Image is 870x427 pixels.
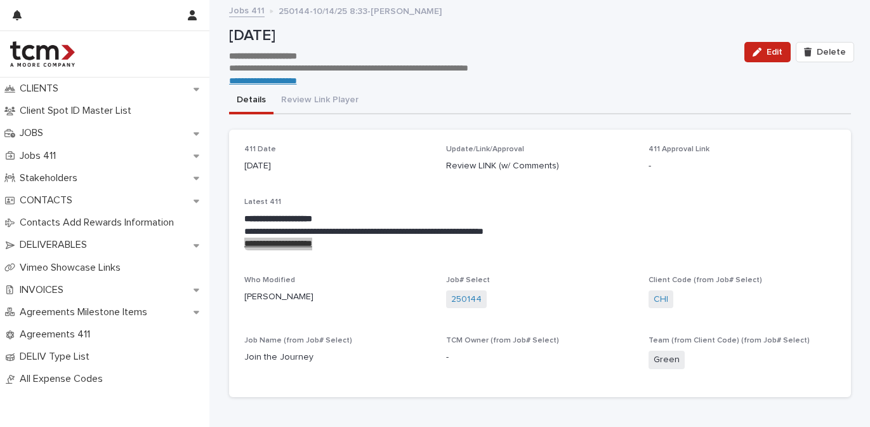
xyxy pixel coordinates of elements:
[15,306,157,318] p: Agreements Milestone Items
[279,3,442,17] p: 250144-10/14/25 8:33-[PERSON_NAME]
[244,276,295,284] span: Who Modified
[244,198,281,206] span: Latest 411
[446,159,633,173] p: Review LINK (w/ Comments)
[15,127,53,139] p: JOBS
[15,329,100,341] p: Agreements 411
[649,276,762,284] span: Client Code (from Job# Select)
[15,150,66,162] p: Jobs 411
[451,293,482,306] a: 250144
[274,88,366,114] button: Review Link Player
[649,146,709,153] span: 411 Approval Link
[15,239,97,251] p: DELIVERABLES
[817,48,846,57] span: Delete
[15,105,142,117] p: Client Spot ID Master List
[15,262,131,274] p: Vimeo Showcase Links
[649,337,810,344] span: Team (from Client Code) (from Job# Select)
[446,351,633,364] p: -
[15,172,88,184] p: Stakeholders
[244,146,276,153] span: 411 Date
[15,194,82,207] p: CONTACTS
[15,217,184,229] p: Contacts Add Rewards Information
[15,284,74,296] p: INVOICES
[244,337,352,344] span: Job Name (from Job# Select)
[244,351,432,364] p: Join the Journey
[15,83,69,95] p: CLIENTS
[446,276,490,284] span: Job# Select
[229,27,735,45] p: [DATE]
[744,42,791,62] button: Edit
[649,351,685,369] span: Green
[244,159,432,173] p: [DATE]
[15,351,100,363] p: DELIV Type List
[244,290,432,304] p: [PERSON_NAME]
[229,88,274,114] button: Details
[796,42,854,62] button: Delete
[10,41,75,67] img: 4hMmSqQkux38exxPVZHQ
[446,337,559,344] span: TCM Owner (from Job# Select)
[15,373,113,385] p: All Expense Codes
[229,3,265,17] a: Jobs 411
[649,159,836,173] p: -
[654,293,668,306] a: CHI
[767,48,782,57] span: Edit
[446,146,524,153] span: Update/Link/Approval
